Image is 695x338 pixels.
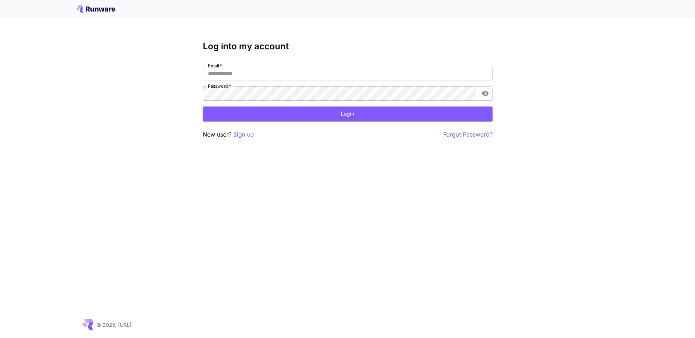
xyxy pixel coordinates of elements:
[203,107,493,121] button: Login
[443,130,493,139] button: Forgot Password?
[479,87,492,100] button: toggle password visibility
[96,321,131,329] p: © 2025, [URL]
[208,63,222,69] label: Email
[233,130,254,139] button: Sign up
[203,41,493,51] h3: Log into my account
[208,83,231,89] label: Password
[203,130,254,139] p: New user?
